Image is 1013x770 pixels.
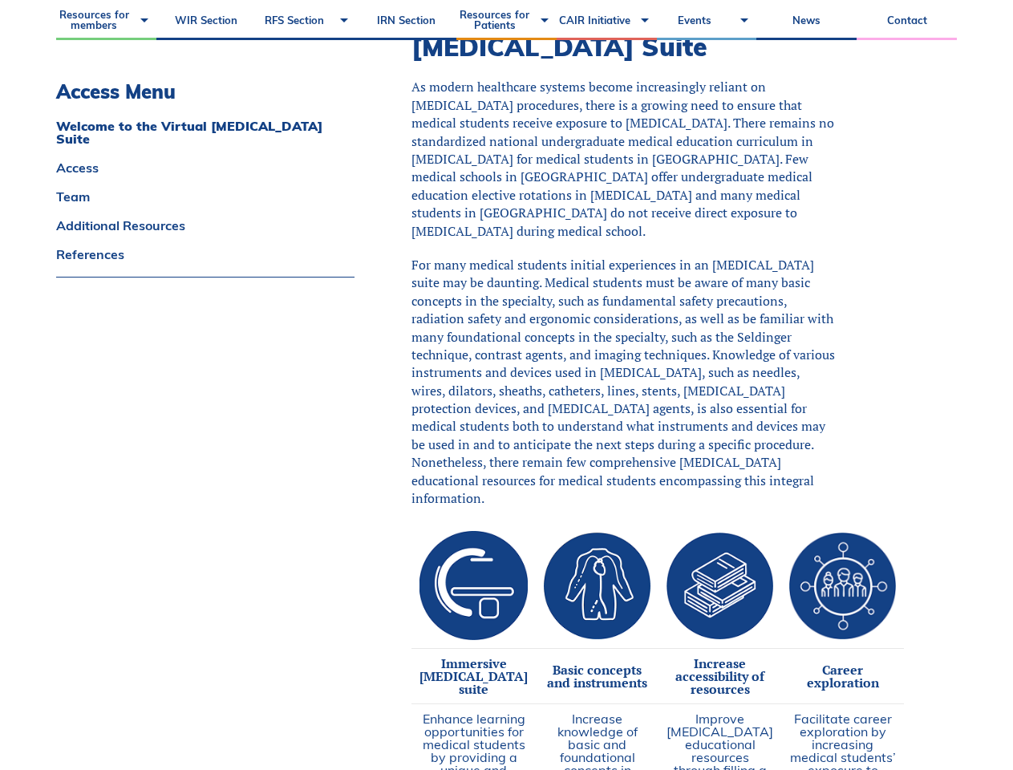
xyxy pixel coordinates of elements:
strong: Career exploration [807,661,879,691]
a: References [56,248,355,261]
a: Additional Resources [56,219,355,232]
span: As modern healthcare systems become increasingly reliant on [MEDICAL_DATA] procedures, there is a... [411,78,834,239]
p: For many medical students initial experiences in an [MEDICAL_DATA] suite may be daunting. Medical... [411,256,837,507]
h3: Access Menu [56,80,355,103]
a: Access [56,161,355,174]
strong: Immersive [MEDICAL_DATA] suite [419,654,528,698]
a: Welcome to the Virtual [MEDICAL_DATA] Suite [56,120,355,145]
a: Team [56,190,355,203]
strong: Increase accessibility of resources [675,654,764,698]
strong: Basic concepts and instruments [547,661,647,691]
